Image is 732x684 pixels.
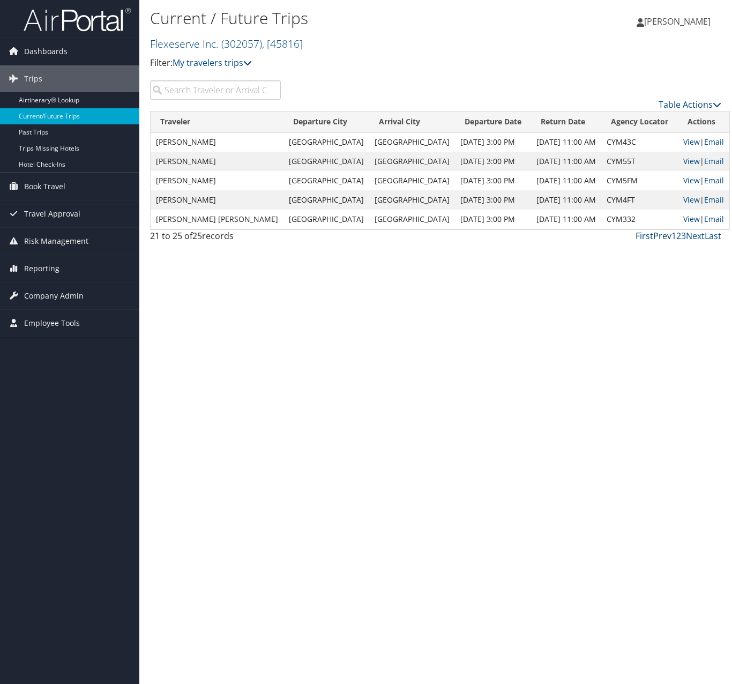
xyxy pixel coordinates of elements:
[678,171,729,190] td: |
[24,228,88,255] span: Risk Management
[455,171,531,190] td: [DATE] 3:00 PM
[283,171,369,190] td: [GEOGRAPHIC_DATA]
[705,230,721,242] a: Last
[369,190,455,210] td: [GEOGRAPHIC_DATA]
[455,152,531,171] td: [DATE] 3:00 PM
[704,156,724,166] a: Email
[150,36,303,51] a: Flexeserve Inc.
[369,152,455,171] td: [GEOGRAPHIC_DATA]
[283,210,369,229] td: [GEOGRAPHIC_DATA]
[601,171,678,190] td: CYM5FM
[683,156,700,166] a: View
[24,200,80,227] span: Travel Approval
[24,255,59,282] span: Reporting
[601,152,678,171] td: CYM55T
[686,230,705,242] a: Next
[683,175,700,185] a: View
[678,152,729,171] td: |
[531,210,601,229] td: [DATE] 11:00 AM
[150,7,531,29] h1: Current / Future Trips
[531,190,601,210] td: [DATE] 11:00 AM
[704,175,724,185] a: Email
[455,210,531,229] td: [DATE] 3:00 PM
[262,36,303,51] span: , [ 45816 ]
[283,152,369,171] td: [GEOGRAPHIC_DATA]
[704,195,724,205] a: Email
[150,80,281,100] input: Search Traveler or Arrival City
[369,132,455,152] td: [GEOGRAPHIC_DATA]
[644,16,711,27] span: [PERSON_NAME]
[455,111,531,132] th: Departure Date: activate to sort column descending
[704,214,724,224] a: Email
[24,282,84,309] span: Company Admin
[683,214,700,224] a: View
[369,111,455,132] th: Arrival City: activate to sort column ascending
[151,152,283,171] td: [PERSON_NAME]
[531,111,601,132] th: Return Date: activate to sort column ascending
[221,36,262,51] span: ( 302057 )
[683,137,700,147] a: View
[671,230,676,242] a: 1
[151,190,283,210] td: [PERSON_NAME]
[173,57,252,69] a: My travelers trips
[678,190,729,210] td: |
[531,171,601,190] td: [DATE] 11:00 AM
[150,56,531,70] p: Filter:
[659,99,721,110] a: Table Actions
[151,111,283,132] th: Traveler: activate to sort column ascending
[531,152,601,171] td: [DATE] 11:00 AM
[455,132,531,152] td: [DATE] 3:00 PM
[24,7,131,32] img: airportal-logo.png
[636,230,653,242] a: First
[653,230,671,242] a: Prev
[151,171,283,190] td: [PERSON_NAME]
[283,111,369,132] th: Departure City: activate to sort column ascending
[637,5,721,38] a: [PERSON_NAME]
[601,210,678,229] td: CYM332
[683,195,700,205] a: View
[283,132,369,152] td: [GEOGRAPHIC_DATA]
[676,230,681,242] a: 2
[681,230,686,242] a: 3
[369,171,455,190] td: [GEOGRAPHIC_DATA]
[24,38,68,65] span: Dashboards
[678,111,729,132] th: Actions
[24,65,42,92] span: Trips
[151,210,283,229] td: [PERSON_NAME] [PERSON_NAME]
[601,132,678,152] td: CYM43C
[24,173,65,200] span: Book Travel
[192,230,202,242] span: 25
[24,310,80,337] span: Employee Tools
[678,210,729,229] td: |
[531,132,601,152] td: [DATE] 11:00 AM
[704,137,724,147] a: Email
[601,111,678,132] th: Agency Locator: activate to sort column ascending
[283,190,369,210] td: [GEOGRAPHIC_DATA]
[369,210,455,229] td: [GEOGRAPHIC_DATA]
[455,190,531,210] td: [DATE] 3:00 PM
[678,132,729,152] td: |
[601,190,678,210] td: CYM4FT
[151,132,283,152] td: [PERSON_NAME]
[150,229,281,248] div: 21 to 25 of records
